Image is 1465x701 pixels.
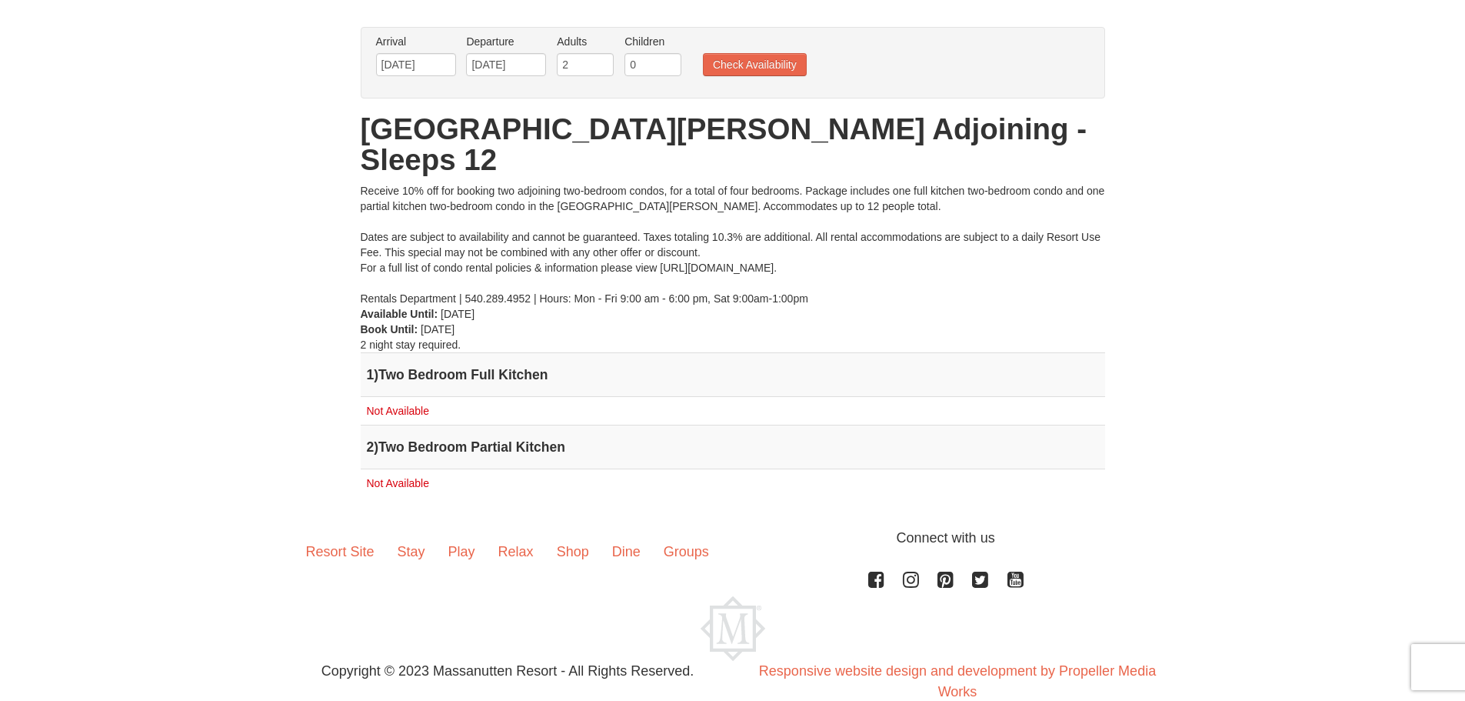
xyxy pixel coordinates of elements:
strong: Available Until: [361,308,438,320]
span: ) [374,439,378,455]
a: Resort Site [295,528,386,576]
span: ) [374,367,378,382]
a: Shop [545,528,601,576]
a: Relax [487,528,545,576]
label: Departure [466,34,546,49]
button: Check Availability [703,53,807,76]
label: Adults [557,34,614,49]
a: Groups [652,528,721,576]
a: Responsive website design and development by Propeller Media Works [759,663,1156,699]
span: Not Available [367,477,429,489]
div: Receive 10% off for booking two adjoining two-bedroom condos, for a total of four bedrooms. Packa... [361,183,1105,306]
span: 2 night stay required. [361,339,461,351]
span: Not Available [367,405,429,417]
a: Dine [601,528,652,576]
label: Children [624,34,681,49]
label: Arrival [376,34,456,49]
h4: 1 Two Bedroom Full Kitchen [367,367,1099,382]
a: Play [437,528,487,576]
strong: Book Until: [361,323,418,335]
img: Massanutten Resort Logo [701,596,765,661]
h1: [GEOGRAPHIC_DATA][PERSON_NAME] Adjoining - Sleeps 12 [361,114,1105,175]
h4: 2 Two Bedroom Partial Kitchen [367,439,1099,455]
span: [DATE] [421,323,454,335]
a: Stay [386,528,437,576]
p: Connect with us [295,528,1171,549]
p: Copyright © 2023 Massanutten Resort - All Rights Reserved. [283,661,733,682]
span: [DATE] [441,308,474,320]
